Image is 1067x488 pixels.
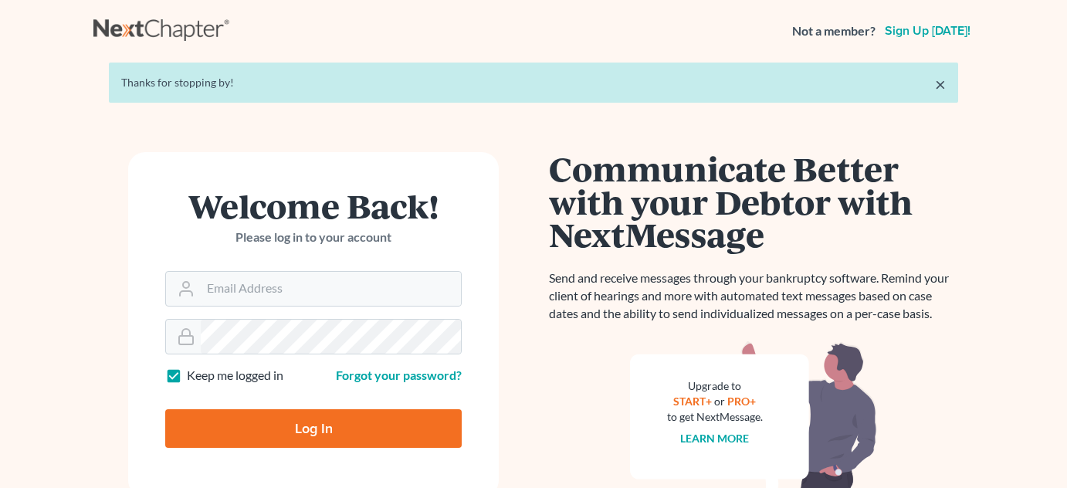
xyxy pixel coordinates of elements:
h1: Welcome Back! [165,189,462,222]
span: or [715,395,726,408]
h1: Communicate Better with your Debtor with NextMessage [549,152,958,251]
div: Thanks for stopping by! [121,75,946,90]
p: Please log in to your account [165,229,462,246]
a: START+ [674,395,713,408]
div: to get NextMessage. [667,409,763,425]
input: Log In [165,409,462,448]
strong: Not a member? [792,22,876,40]
a: × [935,75,946,93]
a: Forgot your password? [336,368,462,382]
a: Sign up [DATE]! [882,25,974,37]
p: Send and receive messages through your bankruptcy software. Remind your client of hearings and mo... [549,269,958,323]
a: PRO+ [728,395,757,408]
input: Email Address [201,272,461,306]
label: Keep me logged in [187,367,283,385]
a: Learn more [681,432,750,445]
div: Upgrade to [667,378,763,394]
